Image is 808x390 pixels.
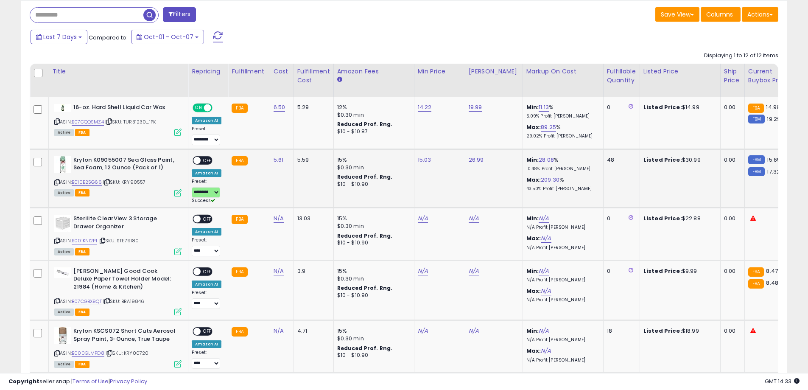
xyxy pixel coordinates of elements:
b: Krylon KSCS072 Short Cuts Aerosol Spray Paint, 3-Ounce, True Taupe [73,327,176,345]
a: N/A [418,214,428,223]
p: 10.48% Profit [PERSON_NAME] [526,166,597,172]
img: 31zQpoXqixL._SL40_.jpg [54,267,71,278]
span: 15.65 [767,156,780,164]
div: Fulfillment [232,67,266,76]
div: Amazon AI [192,117,221,124]
div: Amazon AI [192,281,221,288]
p: N/A Profit [PERSON_NAME] [526,245,597,251]
div: $10 - $10.90 [337,181,408,188]
div: Min Price [418,67,461,76]
img: 41eIT85f0rL._SL40_.jpg [54,327,71,344]
span: | SKU: KRY00720 [106,350,149,356]
a: N/A [418,267,428,275]
div: 0.00 [724,327,738,335]
b: Min: [526,214,539,222]
a: 15.03 [418,156,431,164]
span: 8.48 [766,279,778,287]
span: FBA [75,129,89,136]
div: 4.71 [297,327,327,335]
b: Listed Price: [643,156,682,164]
span: All listings currently available for purchase on Amazon [54,129,74,136]
a: N/A [539,327,549,335]
small: FBA [232,267,247,277]
small: FBA [232,156,247,166]
b: Reduced Prof. Rng. [337,345,393,352]
span: | SKU: STE79180 [98,237,139,244]
button: Actions [742,7,778,22]
div: 15% [337,215,408,222]
div: Repricing [192,67,224,76]
div: $0.30 min [337,275,408,283]
span: | SKU: BRA19846 [103,298,145,305]
a: 28.08 [539,156,554,164]
span: | SKU: TUR31230_1PK [105,118,156,125]
a: N/A [274,327,284,335]
div: Amazon Fees [337,67,411,76]
div: Amazon AI [192,340,221,348]
button: Last 7 Days [31,30,87,44]
a: N/A [541,234,551,243]
b: Listed Price: [643,214,682,222]
span: 19.29 [767,115,780,123]
a: 11.13 [539,103,549,112]
div: Preset: [192,350,221,369]
div: 0 [607,215,633,222]
div: 48 [607,156,633,164]
b: Max: [526,176,541,184]
b: Min: [526,103,539,111]
div: $18.99 [643,327,714,335]
a: Privacy Policy [110,377,147,385]
div: Displaying 1 to 12 of 12 items [704,52,778,60]
div: Title [52,67,185,76]
div: Ship Price [724,67,741,85]
div: Preset: [192,290,221,309]
div: [PERSON_NAME] [469,67,519,76]
div: 5.59 [297,156,327,164]
div: 13.03 [297,215,327,222]
small: FBM [748,155,765,164]
small: FBA [748,279,764,289]
a: N/A [418,327,428,335]
small: FBM [748,115,765,123]
div: % [526,104,597,119]
b: Sterilite ClearView 3 Storage Drawer Organizer [73,215,176,233]
div: ASIN: [54,327,182,367]
span: Compared to: [89,34,128,42]
div: $0.30 min [337,335,408,342]
div: 15% [337,267,408,275]
small: FBA [232,215,247,224]
p: N/A Profit [PERSON_NAME] [526,277,597,283]
div: $0.30 min [337,164,408,171]
span: FBA [75,309,89,316]
div: Preset: [192,179,221,204]
div: ASIN: [54,215,182,254]
div: Current Buybox Price [748,67,792,85]
div: ASIN: [54,156,182,196]
p: N/A Profit [PERSON_NAME] [526,357,597,363]
p: 29.02% Profit [PERSON_NAME] [526,133,597,139]
b: Listed Price: [643,327,682,335]
img: 21sMKiZtU1L._SL40_.jpg [54,215,71,232]
span: OFF [201,268,214,275]
div: 0 [607,104,633,111]
div: $0.30 min [337,222,408,230]
b: Reduced Prof. Rng. [337,284,393,292]
span: All listings currently available for purchase on Amazon [54,189,74,196]
div: 18 [607,327,633,335]
span: OFF [201,216,214,223]
a: B07CQQSMZ4 [72,118,104,126]
a: B000GLMPD8 [72,350,104,357]
a: N/A [541,287,551,295]
div: Markup on Cost [526,67,600,76]
b: Reduced Prof. Rng. [337,232,393,239]
div: Preset: [192,237,221,256]
a: 14.22 [418,103,432,112]
div: $14.99 [643,104,714,111]
button: Oct-01 - Oct-07 [131,30,204,44]
a: N/A [539,267,549,275]
b: Listed Price: [643,103,682,111]
b: Krylon K09055007 Sea Glass Paint, Sea Foam, 12 Ounce (Pack of 1) [73,156,176,174]
span: Success [192,197,215,204]
div: $9.99 [643,267,714,275]
b: Listed Price: [643,267,682,275]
